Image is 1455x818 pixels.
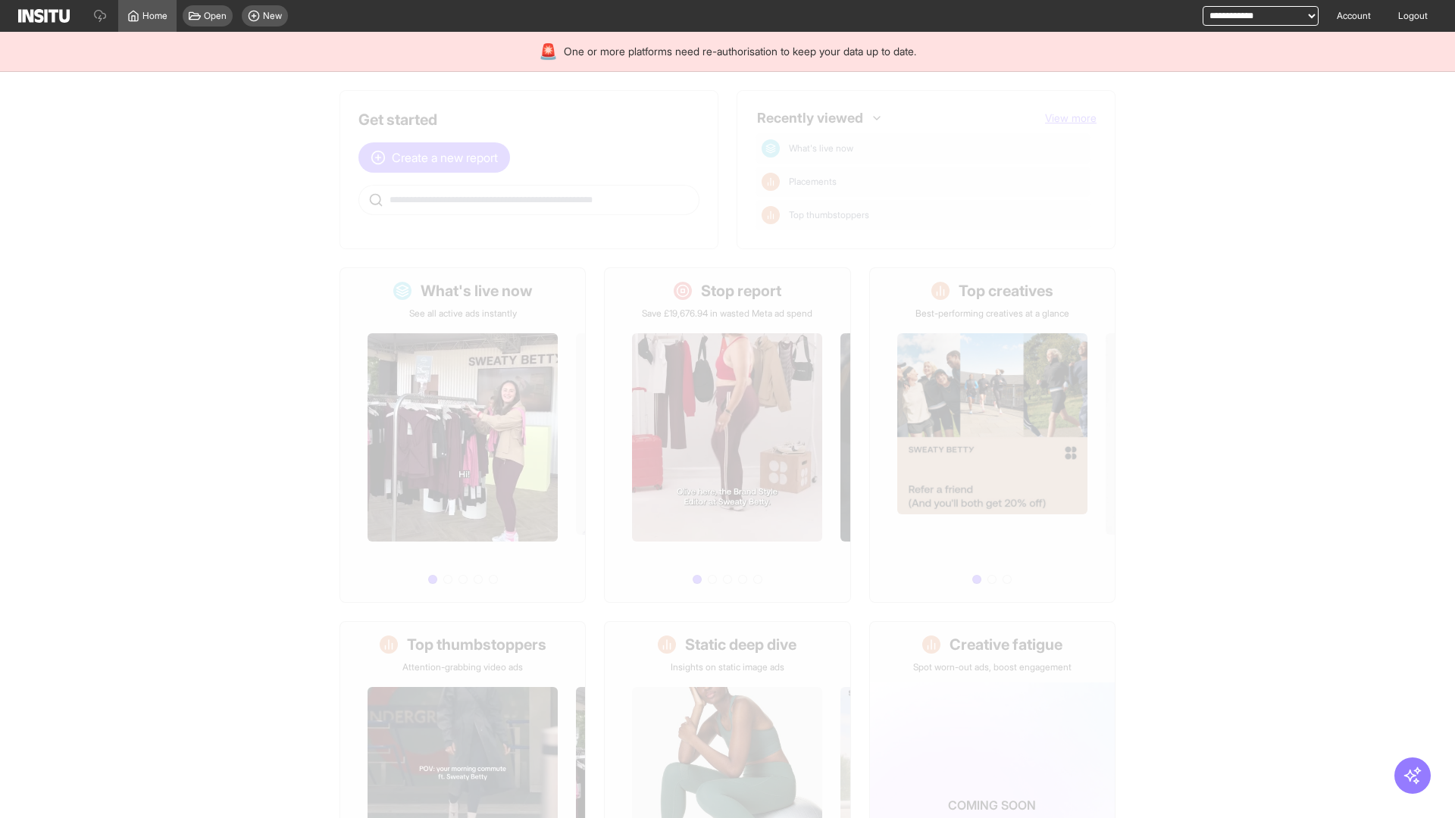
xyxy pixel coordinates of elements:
div: 🚨 [539,41,558,62]
span: One or more platforms need re-authorisation to keep your data up to date. [564,44,916,59]
span: Home [142,10,167,22]
span: New [263,10,282,22]
img: Logo [18,9,70,23]
span: Open [204,10,227,22]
